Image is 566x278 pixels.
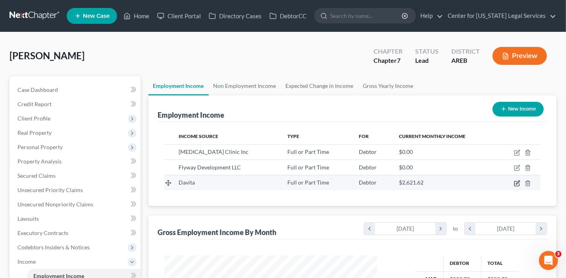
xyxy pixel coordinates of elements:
[451,47,480,56] div: District
[17,86,58,93] span: Case Dashboard
[399,164,413,171] span: $0.00
[11,183,141,197] a: Unsecured Priority Claims
[17,244,90,251] span: Codebtors Insiders & Notices
[359,179,377,186] span: Debtor
[359,164,377,171] span: Debtor
[451,56,480,65] div: AREB
[359,133,369,139] span: For
[481,255,519,271] th: Total
[287,148,329,155] span: Full or Part Time
[330,8,403,23] input: Search by name...
[415,47,439,56] div: Status
[281,76,358,95] a: Expected Change in Income
[158,227,277,237] div: Gross Employment Income By Month
[17,187,83,193] span: Unsecured Priority Claims
[266,9,310,23] a: DebtorCC
[453,225,458,233] span: to
[399,133,466,139] span: Current Monthly Income
[287,164,329,171] span: Full or Part Time
[17,129,52,136] span: Real Property
[11,212,141,226] a: Lawsuits
[17,215,39,222] span: Lawsuits
[465,223,476,235] i: chevron_left
[399,179,424,186] span: $2,621.62
[17,115,50,122] span: Client Profile
[373,47,402,56] div: Chapter
[415,56,439,65] div: Lead
[209,76,281,95] a: Non Employment Income
[17,201,93,208] span: Unsecured Nonpriority Claims
[536,223,547,235] i: chevron_right
[359,148,377,155] span: Debtor
[158,110,225,120] div: Employment Income
[17,158,62,165] span: Property Analysis
[11,169,141,183] a: Secured Claims
[375,223,436,235] div: [DATE]
[416,9,443,23] a: Help
[444,9,556,23] a: Center for [US_STATE] Legal Services
[148,76,209,95] a: Employment Income
[153,9,205,23] a: Client Portal
[358,76,418,95] a: Gross Yearly Income
[17,229,68,236] span: Executory Contracts
[399,148,413,155] span: $0.00
[443,255,481,271] th: Debtor
[17,258,36,265] span: Income
[364,223,375,235] i: chevron_left
[287,133,299,139] span: Type
[11,226,141,240] a: Executory Contracts
[373,56,402,65] div: Chapter
[17,101,52,107] span: Credit Report
[435,223,446,235] i: chevron_right
[10,50,85,61] span: [PERSON_NAME]
[555,251,562,257] span: 3
[119,9,153,23] a: Home
[11,97,141,111] a: Credit Report
[493,47,547,65] button: Preview
[397,56,400,64] span: 7
[179,179,195,186] span: Davita
[11,197,141,212] a: Unsecured Nonpriority Claims
[493,102,544,117] button: New Income
[476,223,536,235] div: [DATE]
[11,83,141,97] a: Case Dashboard
[11,154,141,169] a: Property Analysis
[179,164,241,171] span: Flyway Development LLC
[17,172,56,179] span: Secured Claims
[205,9,266,23] a: Directory Cases
[179,133,219,139] span: Income Source
[17,144,63,150] span: Personal Property
[287,179,329,186] span: Full or Part Time
[539,251,558,270] iframe: Intercom live chat
[83,13,110,19] span: New Case
[179,148,249,155] span: [MEDICAL_DATA] Clinic Inc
